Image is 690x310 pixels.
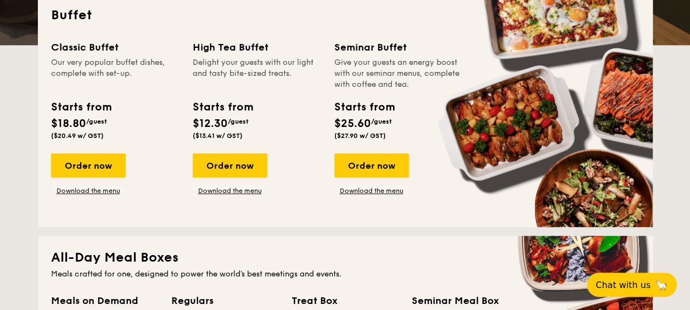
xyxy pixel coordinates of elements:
[193,117,228,130] span: $12.30
[51,132,104,140] span: ($20.49 w/ GST)
[334,99,394,115] div: Starts from
[193,153,267,178] div: Order now
[412,293,519,308] div: Seminar Meal Box
[334,117,371,130] span: $25.60
[51,153,126,178] div: Order now
[51,249,639,267] h2: All-Day Meal Boxes
[334,186,409,195] a: Download the menu
[291,293,399,308] div: Treat Box
[334,57,463,90] div: Give your guests an energy boost with our seminar menus, complete with coffee and tea.
[51,7,639,24] h2: Buffet
[51,269,639,280] div: Meals crafted for one, designed to power the world's best meetings and events.
[334,132,386,140] span: ($27.90 w/ GST)
[193,57,321,90] div: Delight your guests with our light and tasty bite-sized treats.
[171,293,278,308] div: Regulars
[51,293,158,308] div: Meals on Demand
[51,99,111,115] div: Starts from
[86,118,107,125] span: /guest
[193,132,243,140] span: ($13.41 w/ GST)
[587,273,677,297] button: Chat with us🦙
[51,186,126,195] a: Download the menu
[334,40,463,55] div: Seminar Buffet
[193,99,253,115] div: Starts from
[51,117,86,130] span: $18.80
[193,186,267,195] a: Download the menu
[51,57,179,90] div: Our very popular buffet dishes, complete with set-up.
[193,40,321,55] div: High Tea Buffet
[334,153,409,178] div: Order now
[371,118,392,125] span: /guest
[228,118,249,125] span: /guest
[596,280,650,290] span: Chat with us
[655,279,668,291] span: 🦙
[51,40,179,55] div: Classic Buffet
